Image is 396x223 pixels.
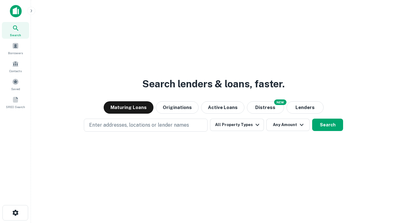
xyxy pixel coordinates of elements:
[8,50,23,55] span: Borrowers
[10,33,21,37] span: Search
[9,68,22,73] span: Contacts
[210,119,264,131] button: All Property Types
[365,173,396,203] iframe: Chat Widget
[312,119,343,131] button: Search
[201,101,244,114] button: Active Loans
[2,40,29,57] a: Borrowers
[11,86,20,91] span: Saved
[6,104,25,109] span: SREO Search
[104,101,153,114] button: Maturing Loans
[84,119,208,132] button: Enter addresses, locations or lender names
[2,94,29,111] a: SREO Search
[89,121,189,129] p: Enter addresses, locations or lender names
[266,119,310,131] button: Any Amount
[2,76,29,93] a: Saved
[156,101,199,114] button: Originations
[10,5,22,17] img: capitalize-icon.png
[2,58,29,75] a: Contacts
[274,99,286,105] div: NEW
[247,101,284,114] button: Search distressed loans with lien and other non-mortgage details.
[142,77,285,91] h3: Search lenders & loans, faster.
[2,22,29,39] a: Search
[286,101,324,114] button: Lenders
